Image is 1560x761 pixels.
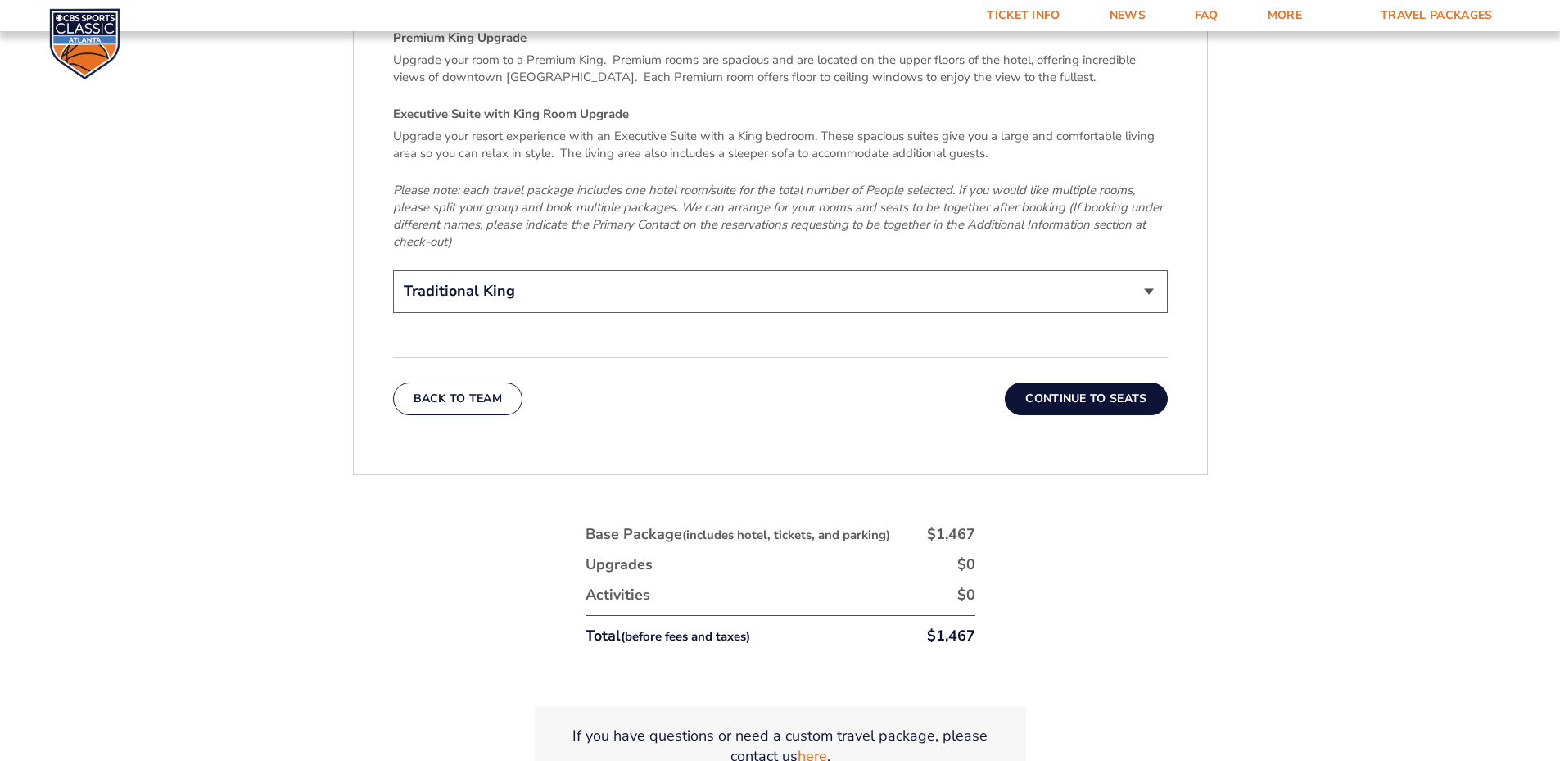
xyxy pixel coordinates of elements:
[682,527,890,543] small: (includes hotel, tickets, and parking)
[586,524,890,545] div: Base Package
[1005,383,1167,415] button: Continue To Seats
[393,383,523,415] button: Back To Team
[621,628,750,645] small: (before fees and taxes)
[927,524,975,545] div: $1,467
[586,626,750,646] div: Total
[957,585,975,605] div: $0
[393,52,1168,86] p: Upgrade your room to a Premium King. Premium rooms are spacious and are located on the upper floo...
[393,182,1163,250] em: Please note: each travel package includes one hotel room/suite for the total number of People sel...
[957,555,975,575] div: $0
[393,128,1168,162] p: Upgrade your resort experience with an Executive Suite with a King bedroom. These spacious suites...
[49,8,120,79] img: CBS Sports Classic
[927,626,975,646] div: $1,467
[586,555,653,575] div: Upgrades
[393,106,1168,123] h4: Executive Suite with King Room Upgrade
[586,585,650,605] div: Activities
[393,29,1168,47] h4: Premium King Upgrade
